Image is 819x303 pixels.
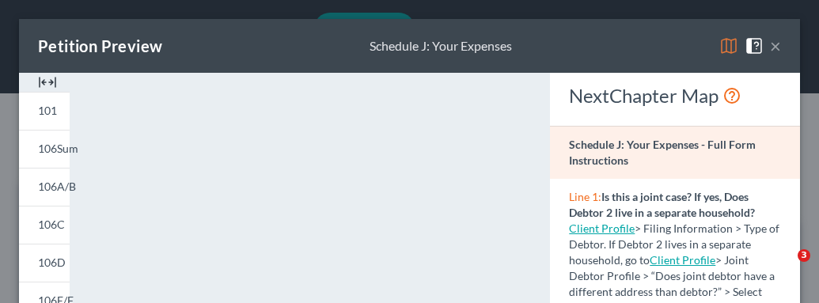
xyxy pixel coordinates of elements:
[770,36,781,55] button: ×
[38,104,57,117] span: 101
[745,36,764,55] img: help-close-5ba153eb36485ed6c1ea00a893f15db1cb9b99d6cae46e1a8edb6c62d00a1a76.svg
[19,206,70,244] a: 106C
[38,256,66,269] span: 106D
[765,249,803,287] iframe: Intercom live chat
[38,180,76,193] span: 106A/B
[38,142,78,155] span: 106Sum
[798,249,810,262] span: 3
[19,244,70,282] a: 106D
[569,222,635,235] a: Client Profile
[569,190,755,219] strong: Is this a joint case? If yes, Does Debtor 2 live in a separate household?
[569,138,756,167] strong: Schedule J: Your Expenses - Full Form Instructions
[650,253,715,267] a: Client Profile
[38,35,162,57] div: Petition Preview
[569,190,601,203] span: Line 1:
[569,222,779,267] span: > Filing Information > Type of Debtor. If Debtor 2 lives in a separate household, go to
[38,73,57,92] img: expand-e0f6d898513216a626fdd78e52531dac95497ffd26381d4c15ee2fc46db09dca.svg
[19,92,70,130] a: 101
[19,130,70,168] a: 106Sum
[719,36,738,55] img: map-eea8200ae884c6f1103ae1953ef3d486a96c86aabb227e865a55264e3737af1f.svg
[38,218,65,231] span: 106C
[569,83,781,108] div: NextChapter Map
[19,168,70,206] a: 106A/B
[370,37,512,55] div: Schedule J: Your Expenses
